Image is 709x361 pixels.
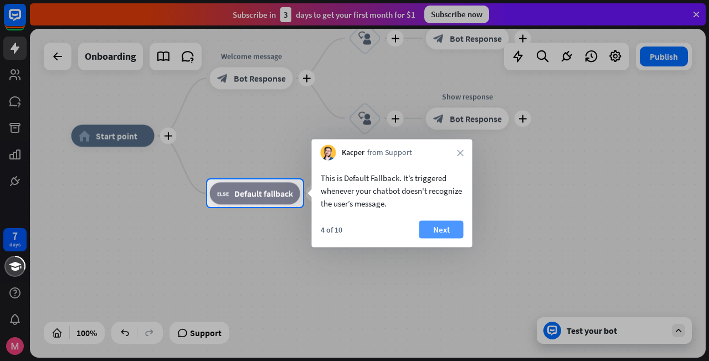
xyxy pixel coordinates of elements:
[9,4,42,38] button: Open LiveChat chat widget
[321,225,342,235] div: 4 of 10
[457,149,464,156] i: close
[234,188,293,199] span: Default fallback
[419,221,464,239] button: Next
[217,188,229,199] i: block_fallback
[321,172,464,210] div: This is Default Fallback. It’s triggered whenever your chatbot doesn't recognize the user’s message.
[367,147,412,158] span: from Support
[342,147,364,158] span: Kacper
